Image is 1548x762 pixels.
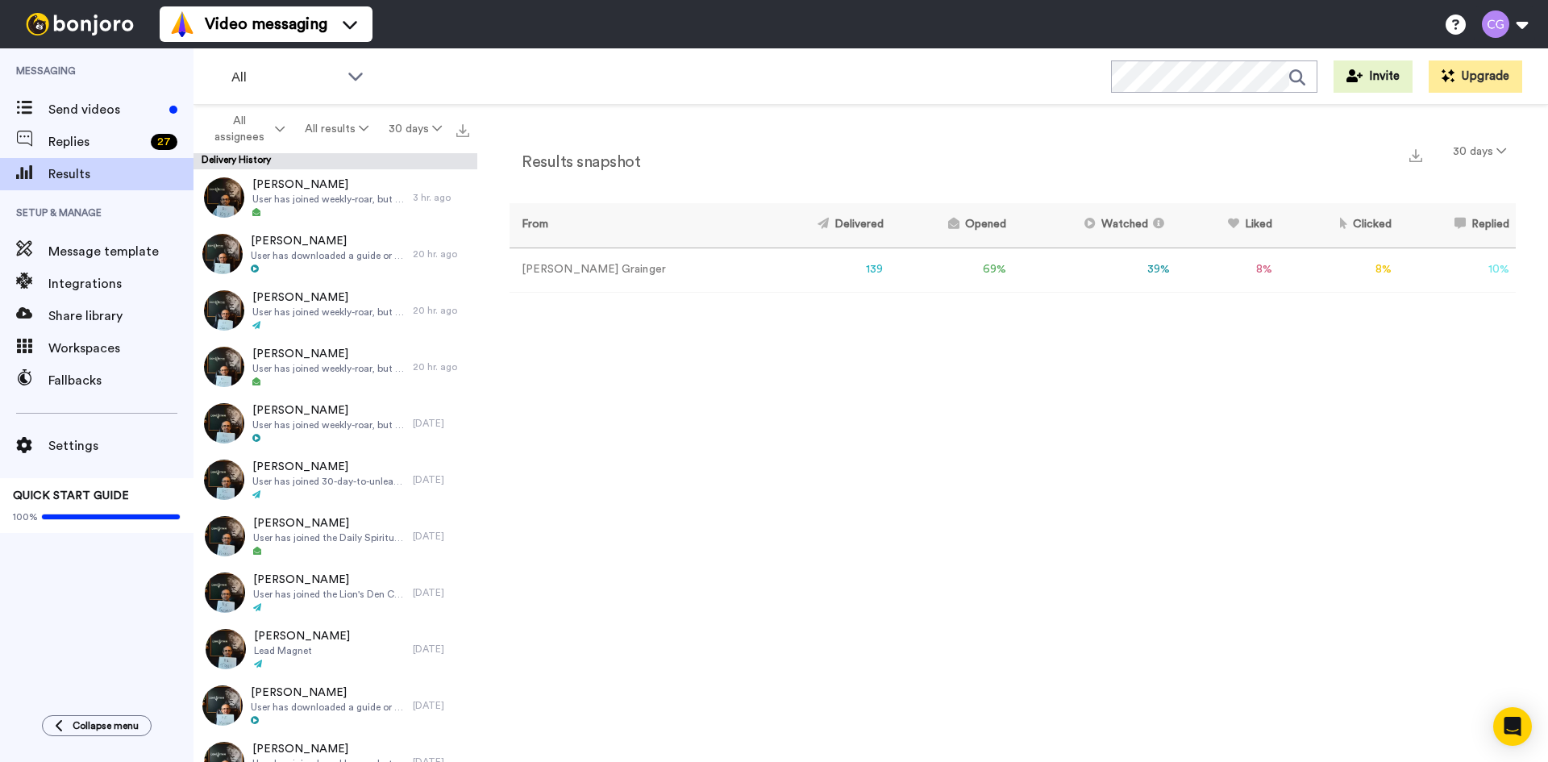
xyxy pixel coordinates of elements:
[253,572,405,588] span: [PERSON_NAME]
[1398,248,1516,292] td: 10 %
[1429,60,1522,93] button: Upgrade
[1409,149,1422,162] img: export.svg
[295,115,379,144] button: All results
[755,203,889,248] th: Delivered
[204,460,244,500] img: d957036c-240b-41af-82dc-987519d9ea79-thumb.jpg
[206,113,272,145] span: All assignees
[206,629,246,669] img: fd3f70bf-b776-4117-8d73-ac1253449715-thumb.jpg
[204,347,244,387] img: 574a0ab3-5061-4105-8526-e144894fc01a-thumb.jpg
[193,452,477,508] a: [PERSON_NAME]User has joined 30-day-to-unleash, but is not in Mighty Networks.[DATE]
[451,117,474,141] button: Export all results that match these filters now.
[413,304,469,317] div: 20 hr. ago
[253,515,405,531] span: [PERSON_NAME]
[204,403,244,443] img: abadfa5b-7e7a-4387-8636-8d06808a69e0-thumb.jpg
[193,226,477,282] a: [PERSON_NAME]User has downloaded a guide or filled out a form that is not Weekly Roar, 30 Days or...
[231,68,339,87] span: All
[48,242,193,261] span: Message template
[252,741,405,757] span: [PERSON_NAME]
[193,621,477,677] a: [PERSON_NAME]Lead Magnet[DATE]
[510,153,640,171] h2: Results snapshot
[1176,248,1279,292] td: 8 %
[252,362,405,375] span: User has joined weekly-roar, but is not in Mighty Networks.
[48,339,193,358] span: Workspaces
[193,169,477,226] a: [PERSON_NAME]User has joined weekly-roar, but is not in Mighty Networks.3 hr. ago
[890,248,1013,292] td: 69 %
[252,418,405,431] span: User has joined weekly-roar, but is not in Mighty Networks.
[202,234,243,274] img: 594aca15-f6b0-447a-89f3-3910a572c4ea-thumb.jpg
[1013,248,1177,292] td: 39 %
[413,360,469,373] div: 20 hr. ago
[205,573,245,613] img: 64955c32-5208-4e00-8688-4554655b1045-thumb.jpg
[48,132,144,152] span: Replies
[251,685,405,701] span: [PERSON_NAME]
[48,306,193,326] span: Share library
[48,436,193,456] span: Settings
[1404,143,1427,166] button: Export a summary of each team member’s results that match this filter now.
[413,417,469,430] div: [DATE]
[252,402,405,418] span: [PERSON_NAME]
[413,643,469,656] div: [DATE]
[413,586,469,599] div: [DATE]
[252,289,405,306] span: [PERSON_NAME]
[193,508,477,564] a: [PERSON_NAME]User has joined the Daily Spiritual Kick Off[DATE]
[48,274,193,294] span: Integrations
[1279,248,1398,292] td: 8 %
[456,124,469,137] img: export.svg
[169,11,195,37] img: vm-color.svg
[205,13,327,35] span: Video messaging
[48,164,193,184] span: Results
[204,177,244,218] img: 903c09e8-14c0-44f8-a4e0-e735ea0ceed5-thumb.jpg
[193,395,477,452] a: [PERSON_NAME]User has joined weekly-roar, but is not in Mighty Networks.[DATE]
[42,715,152,736] button: Collapse menu
[252,177,405,193] span: [PERSON_NAME]
[413,473,469,486] div: [DATE]
[252,193,405,206] span: User has joined weekly-roar, but is not in Mighty Networks.
[413,530,469,543] div: [DATE]
[13,510,38,523] span: 100%
[413,191,469,204] div: 3 hr. ago
[413,248,469,260] div: 20 hr. ago
[252,459,405,475] span: [PERSON_NAME]
[193,339,477,395] a: [PERSON_NAME]User has joined weekly-roar, but is not in Mighty Networks.20 hr. ago
[252,346,405,362] span: [PERSON_NAME]
[48,100,163,119] span: Send videos
[1443,137,1516,166] button: 30 days
[1279,203,1398,248] th: Clicked
[413,699,469,712] div: [DATE]
[48,371,193,390] span: Fallbacks
[251,233,405,249] span: [PERSON_NAME]
[890,203,1013,248] th: Opened
[1334,60,1413,93] button: Invite
[1176,203,1279,248] th: Liked
[19,13,140,35] img: bj-logo-header-white.svg
[151,134,177,150] div: 27
[197,106,295,152] button: All assignees
[193,282,477,339] a: [PERSON_NAME]User has joined weekly-roar, but is not in Mighty Networks.20 hr. ago
[252,306,405,319] span: User has joined weekly-roar, but is not in Mighty Networks.
[254,628,350,644] span: [PERSON_NAME]
[510,203,755,248] th: From
[251,701,405,714] span: User has downloaded a guide or filled out a form that is not Weekly Roar, 30 Days or Assessment, ...
[205,516,245,556] img: 48daff9a-dffc-411c-bdb6-6585886ffd2a-thumb.jpg
[378,115,451,144] button: 30 days
[193,153,477,169] div: Delivery History
[193,564,477,621] a: [PERSON_NAME]User has joined the Lion's Den Community[DATE]
[252,475,405,488] span: User has joined 30-day-to-unleash, but is not in Mighty Networks.
[204,290,244,331] img: 0c5d7b3d-7a28-432a-957b-fc81e8979e05-thumb.jpg
[510,248,755,292] td: [PERSON_NAME] Grainger
[1493,707,1532,746] div: Open Intercom Messenger
[755,248,889,292] td: 139
[1398,203,1516,248] th: Replied
[73,719,139,732] span: Collapse menu
[254,644,350,657] span: Lead Magnet
[193,677,477,734] a: [PERSON_NAME]User has downloaded a guide or filled out a form that is not Weekly Roar, 30 Days or...
[202,685,243,726] img: d9361420-bf4f-466e-99de-2ed4f3b0ad3a-thumb.jpg
[253,588,405,601] span: User has joined the Lion's Den Community
[1013,203,1177,248] th: Watched
[13,490,129,502] span: QUICK START GUIDE
[253,531,405,544] span: User has joined the Daily Spiritual Kick Off
[251,249,405,262] span: User has downloaded a guide or filled out a form that is not Weekly Roar, 30 Days or Assessment, ...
